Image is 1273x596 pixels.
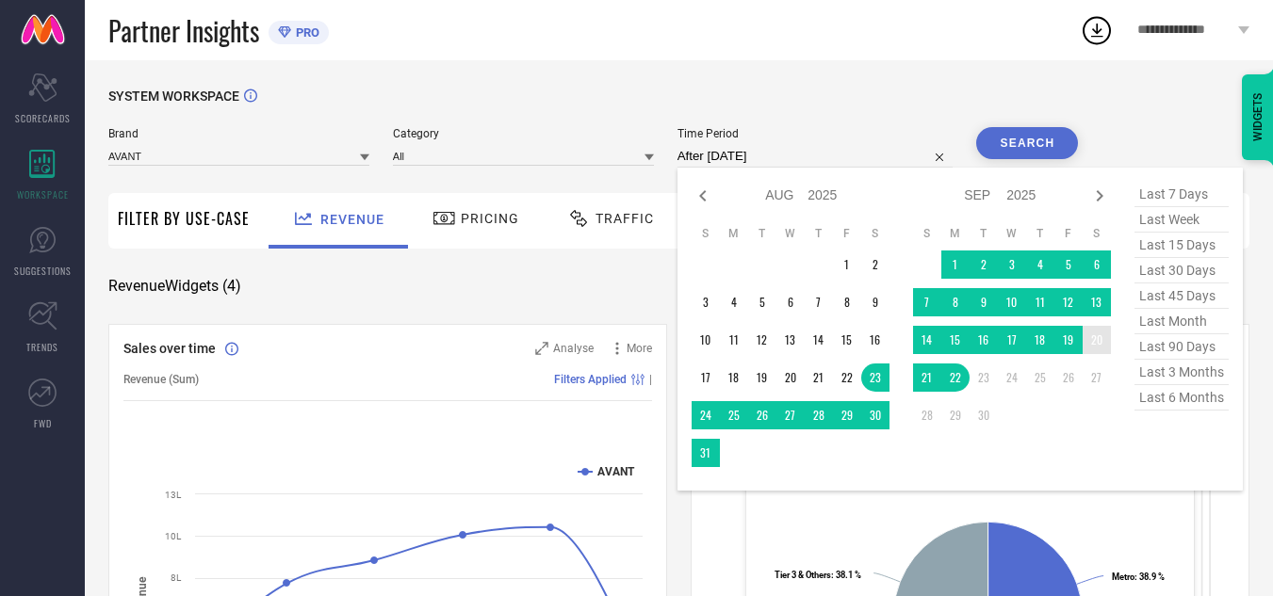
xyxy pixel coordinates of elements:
[291,25,319,40] span: PRO
[1134,360,1229,385] span: last 3 months
[677,127,954,140] span: Time Period
[1054,288,1083,316] td: Fri Sep 12 2025
[320,212,384,227] span: Revenue
[805,226,833,241] th: Thursday
[776,288,805,316] td: Wed Aug 06 2025
[970,226,998,241] th: Tuesday
[596,211,654,226] span: Traffic
[805,363,833,392] td: Thu Aug 21 2025
[123,341,216,356] span: Sales over time
[108,89,239,104] span: SYSTEM WORKSPACE
[26,340,58,354] span: TRENDS
[118,207,250,230] span: Filter By Use-Case
[776,326,805,354] td: Wed Aug 13 2025
[833,226,861,241] th: Friday
[970,363,998,392] td: Tue Sep 23 2025
[1083,363,1111,392] td: Sat Sep 27 2025
[1088,185,1111,207] div: Next month
[941,250,970,279] td: Mon Sep 01 2025
[123,373,199,386] span: Revenue (Sum)
[748,363,776,392] td: Tue Aug 19 2025
[1083,326,1111,354] td: Sat Sep 20 2025
[941,226,970,241] th: Monday
[861,250,889,279] td: Sat Aug 02 2025
[913,288,941,316] td: Sun Sep 07 2025
[677,145,954,168] input: Select time period
[1026,226,1054,241] th: Thursday
[748,288,776,316] td: Tue Aug 05 2025
[1083,288,1111,316] td: Sat Sep 13 2025
[165,531,182,541] text: 10L
[941,326,970,354] td: Mon Sep 15 2025
[998,326,1026,354] td: Wed Sep 17 2025
[720,288,748,316] td: Mon Aug 04 2025
[775,570,831,580] tspan: Tier 3 & Others
[720,401,748,429] td: Mon Aug 25 2025
[692,185,714,207] div: Previous month
[970,288,998,316] td: Tue Sep 09 2025
[1134,385,1229,411] span: last 6 months
[833,363,861,392] td: Fri Aug 22 2025
[108,277,241,296] span: Revenue Widgets ( 4 )
[833,288,861,316] td: Fri Aug 08 2025
[1134,258,1229,283] span: last 30 days
[913,363,941,392] td: Sun Sep 21 2025
[627,342,652,355] span: More
[913,401,941,429] td: Sun Sep 28 2025
[720,226,748,241] th: Monday
[805,326,833,354] td: Thu Aug 14 2025
[941,401,970,429] td: Mon Sep 29 2025
[1080,13,1114,47] div: Open download list
[1026,250,1054,279] td: Thu Sep 04 2025
[553,342,594,355] span: Analyse
[1134,233,1229,258] span: last 15 days
[748,326,776,354] td: Tue Aug 12 2025
[720,326,748,354] td: Mon Aug 11 2025
[1083,226,1111,241] th: Saturday
[108,127,369,140] span: Brand
[970,326,998,354] td: Tue Sep 16 2025
[861,401,889,429] td: Sat Aug 30 2025
[913,326,941,354] td: Sun Sep 14 2025
[1134,334,1229,360] span: last 90 days
[748,401,776,429] td: Tue Aug 26 2025
[1112,572,1134,582] tspan: Metro
[833,250,861,279] td: Fri Aug 01 2025
[805,401,833,429] td: Thu Aug 28 2025
[998,226,1026,241] th: Wednesday
[535,342,548,355] svg: Zoom
[461,211,519,226] span: Pricing
[775,570,861,580] text: : 38.1 %
[1134,182,1229,207] span: last 7 days
[776,226,805,241] th: Wednesday
[976,127,1078,159] button: Search
[554,373,627,386] span: Filters Applied
[861,363,889,392] td: Sat Aug 23 2025
[998,288,1026,316] td: Wed Sep 10 2025
[805,288,833,316] td: Thu Aug 07 2025
[861,226,889,241] th: Saturday
[913,226,941,241] th: Sunday
[649,373,652,386] span: |
[970,250,998,279] td: Tue Sep 02 2025
[597,465,635,478] text: AVANT
[34,416,52,430] span: FWD
[1134,283,1229,309] span: last 45 days
[861,288,889,316] td: Sat Aug 09 2025
[1054,226,1083,241] th: Friday
[15,111,71,125] span: SCORECARDS
[171,572,182,583] text: 8L
[776,363,805,392] td: Wed Aug 20 2025
[1054,363,1083,392] td: Fri Sep 26 2025
[1054,250,1083,279] td: Fri Sep 05 2025
[14,264,72,278] span: SUGGESTIONS
[1134,309,1229,334] span: last month
[1026,363,1054,392] td: Thu Sep 25 2025
[393,127,654,140] span: Category
[108,11,259,50] span: Partner Insights
[692,363,720,392] td: Sun Aug 17 2025
[833,401,861,429] td: Fri Aug 29 2025
[998,250,1026,279] td: Wed Sep 03 2025
[17,187,69,201] span: WORKSPACE
[941,288,970,316] td: Mon Sep 08 2025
